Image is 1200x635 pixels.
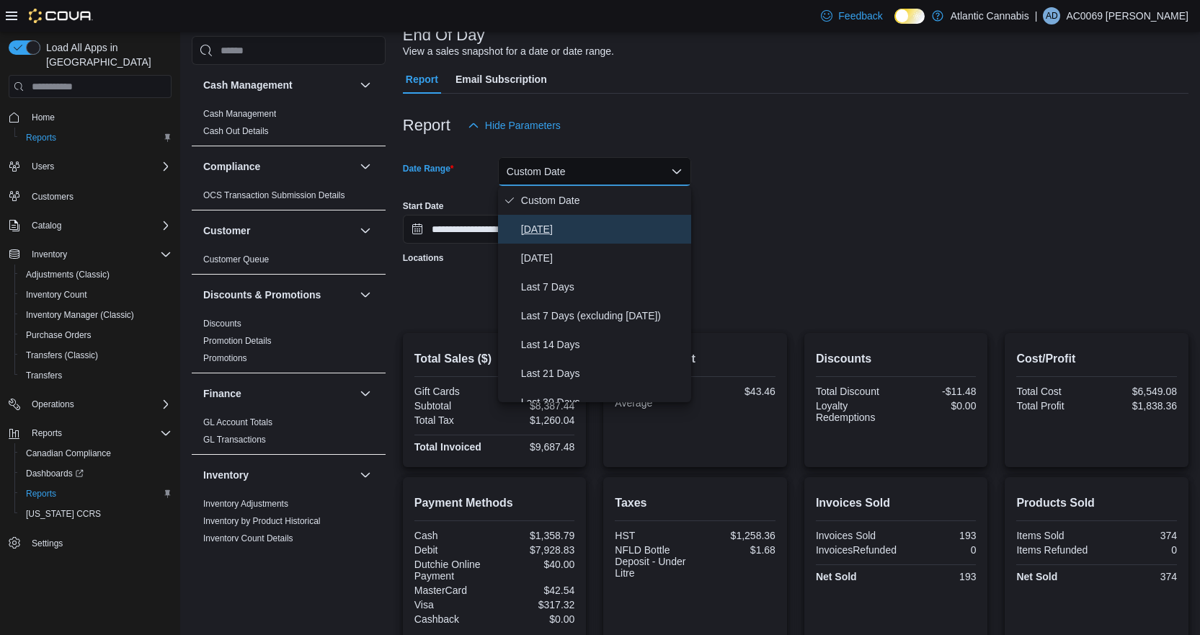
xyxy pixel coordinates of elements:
button: Customer [203,223,354,238]
p: | [1035,7,1038,25]
div: Cash [414,530,492,541]
h3: Customer [203,223,250,238]
a: Home [26,109,61,126]
span: Transfers [26,370,62,381]
div: $8,387.44 [497,400,574,412]
strong: Total Invoiced [414,441,481,453]
button: Users [26,158,60,175]
button: Discounts & Promotions [357,286,374,303]
div: Cash Management [192,105,386,146]
span: AD [1046,7,1058,25]
span: [US_STATE] CCRS [26,508,101,520]
div: Select listbox [498,186,691,402]
div: Items Refunded [1016,544,1093,556]
button: Inventory [203,468,354,482]
div: 193 [899,530,976,541]
div: Invoices Sold [816,530,893,541]
div: 374 [1100,530,1177,541]
button: Compliance [203,159,354,174]
span: Discounts [203,318,241,329]
button: Inventory [26,246,73,263]
span: Inventory Adjustments [203,498,288,510]
span: Last 30 Days [521,394,685,411]
div: $6,549.08 [1100,386,1177,397]
button: Operations [3,394,177,414]
h3: Finance [203,386,241,401]
span: Catalog [26,217,172,234]
button: Purchase Orders [14,325,177,345]
button: Finance [357,385,374,402]
div: $1,358.79 [497,530,574,541]
label: Date Range [403,163,454,174]
p: Atlantic Cannabis [951,7,1029,25]
button: Inventory Count [14,285,177,305]
label: Start Date [403,200,444,212]
strong: Net Sold [816,571,857,582]
div: MasterCard [414,585,492,596]
span: Transfers [20,367,172,384]
span: Reports [32,427,62,439]
span: Operations [32,399,74,410]
span: Promotions [203,352,247,364]
div: 0 [1100,544,1177,556]
nav: Complex example [9,101,172,591]
input: Dark Mode [894,9,925,24]
span: Inventory Count [26,289,87,301]
span: Catalog [32,220,61,231]
span: Last 7 Days [521,278,685,296]
div: 0 [902,544,976,556]
a: Inventory Adjustments [203,499,288,509]
span: Users [32,161,54,172]
a: Cash Out Details [203,126,269,136]
a: GL Account Totals [203,417,272,427]
button: Inventory [357,466,374,484]
span: [DATE] [521,221,685,238]
a: Transfers [20,367,68,384]
button: Settings [3,533,177,554]
button: Reports [14,128,177,148]
span: Canadian Compliance [20,445,172,462]
h2: Discounts [816,350,977,368]
div: Cashback [414,613,492,625]
span: Home [26,108,172,126]
span: Hide Parameters [485,118,561,133]
a: Transfers (Classic) [20,347,104,364]
h3: End Of Day [403,27,485,44]
span: Inventory Manager (Classic) [20,306,172,324]
span: Cash Out Details [203,125,269,137]
strong: Net Sold [1016,571,1057,582]
span: Feedback [838,9,882,23]
span: Home [32,112,55,123]
div: Items Sold [1016,530,1093,541]
div: AC0069 Dwyer Samantha [1043,7,1060,25]
button: Reports [3,423,177,443]
h3: Compliance [203,159,260,174]
span: Inventory Count Details [203,533,293,544]
span: Inventory by Product Historical [203,515,321,527]
span: Inventory Manager (Classic) [26,309,134,321]
div: Discounts & Promotions [192,315,386,373]
div: -$11.48 [899,386,976,397]
span: Last 14 Days [521,336,685,353]
div: $1,258.36 [698,530,775,541]
button: Transfers [14,365,177,386]
span: Transfers (Classic) [20,347,172,364]
label: Locations [403,252,444,264]
div: Total Cost [1016,386,1093,397]
a: Reports [20,129,62,146]
button: Adjustments (Classic) [14,265,177,285]
span: Load All Apps in [GEOGRAPHIC_DATA] [40,40,172,69]
span: Reports [26,488,56,499]
span: Reports [26,132,56,143]
span: Settings [26,534,172,552]
button: Home [3,107,177,128]
span: Purchase Orders [20,327,172,344]
div: $1.68 [698,544,775,556]
a: Customer Queue [203,254,269,265]
div: Loyalty Redemptions [816,400,893,423]
button: [US_STATE] CCRS [14,504,177,524]
h3: Discounts & Promotions [203,288,321,302]
div: NFLD Bottle Deposit - Under Litre [615,544,692,579]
